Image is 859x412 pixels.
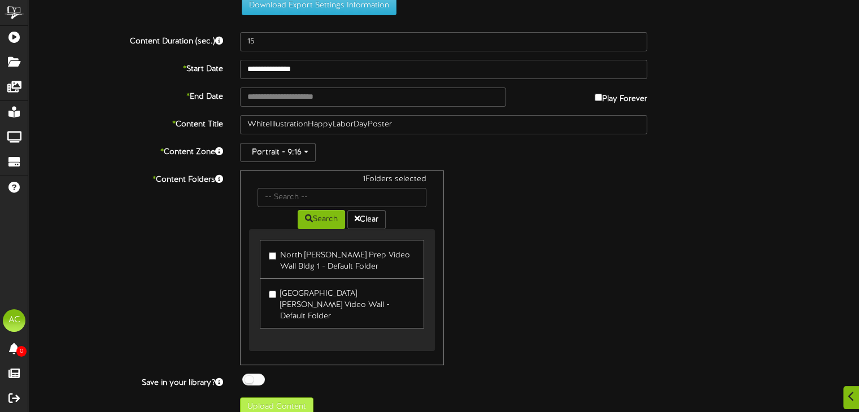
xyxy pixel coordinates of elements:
label: Content Zone [20,143,232,158]
label: Content Title [20,115,232,130]
input: North [PERSON_NAME] Prep Video Wall Bldg 1 - Default Folder [269,252,276,260]
label: End Date [20,87,232,103]
label: Content Duration (sec.) [20,32,232,47]
label: Play Forever [595,87,647,105]
button: Portrait - 9:16 [240,143,316,162]
label: Start Date [20,60,232,75]
input: [GEOGRAPHIC_DATA][PERSON_NAME] Video Wall - Default Folder [269,291,276,298]
button: Search [298,210,345,229]
a: Download Export Settings Information [236,1,396,10]
label: Save in your library? [20,374,232,389]
span: 0 [16,346,27,357]
div: 1 Folders selected [249,174,434,188]
input: Play Forever [595,94,602,101]
input: -- Search -- [258,188,426,207]
div: AC [3,309,25,332]
label: North [PERSON_NAME] Prep Video Wall Bldg 1 - Default Folder [269,246,415,273]
input: Title of this Content [240,115,647,134]
label: Content Folders [20,170,232,186]
button: Clear [347,210,386,229]
label: [GEOGRAPHIC_DATA][PERSON_NAME] Video Wall - Default Folder [269,284,415,322]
